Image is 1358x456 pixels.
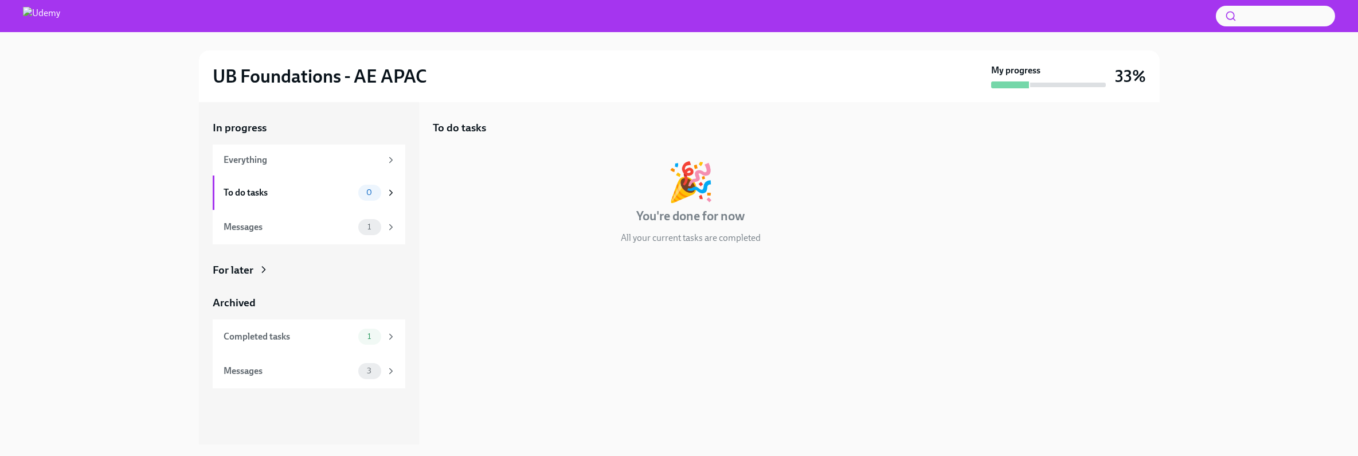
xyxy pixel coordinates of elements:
[360,367,378,375] span: 3
[361,332,378,341] span: 1
[213,354,405,388] a: Messages3
[667,163,714,201] div: 🎉
[213,263,405,278] a: For later
[636,208,745,225] h4: You're done for now
[213,263,253,278] div: For later
[224,330,354,343] div: Completed tasks
[224,221,354,233] div: Messages
[213,65,427,88] h2: UB Foundations - AE APAC
[213,176,405,210] a: To do tasks0
[621,232,761,244] p: All your current tasks are completed
[1115,66,1146,87] h3: 33%
[213,120,405,135] a: In progress
[433,120,486,135] h5: To do tasks
[991,64,1040,77] strong: My progress
[213,319,405,354] a: Completed tasks1
[213,145,405,176] a: Everything
[213,295,405,310] a: Archived
[23,7,60,25] img: Udemy
[224,186,354,199] div: To do tasks
[213,210,405,244] a: Messages1
[224,365,354,377] div: Messages
[361,223,378,231] span: 1
[224,154,381,166] div: Everything
[359,188,379,197] span: 0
